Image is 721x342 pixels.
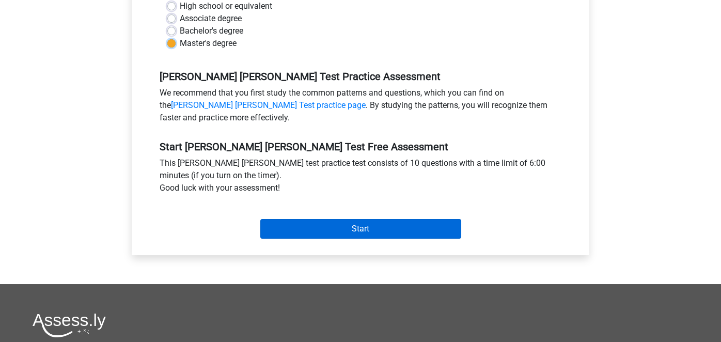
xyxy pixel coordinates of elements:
h5: Start [PERSON_NAME] [PERSON_NAME] Test Free Assessment [160,141,561,153]
input: Start [260,219,461,239]
div: We recommend that you first study the common patterns and questions, which you can find on the . ... [152,87,569,128]
img: Assessly logo [33,313,106,337]
div: This [PERSON_NAME] [PERSON_NAME] test practice test consists of 10 questions with a time limit of... [152,157,569,198]
h5: [PERSON_NAME] [PERSON_NAME] Test Practice Assessment [160,70,561,83]
label: Associate degree [180,12,242,25]
a: [PERSON_NAME] [PERSON_NAME] Test practice page [171,100,366,110]
label: Master's degree [180,37,237,50]
label: Bachelor's degree [180,25,243,37]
